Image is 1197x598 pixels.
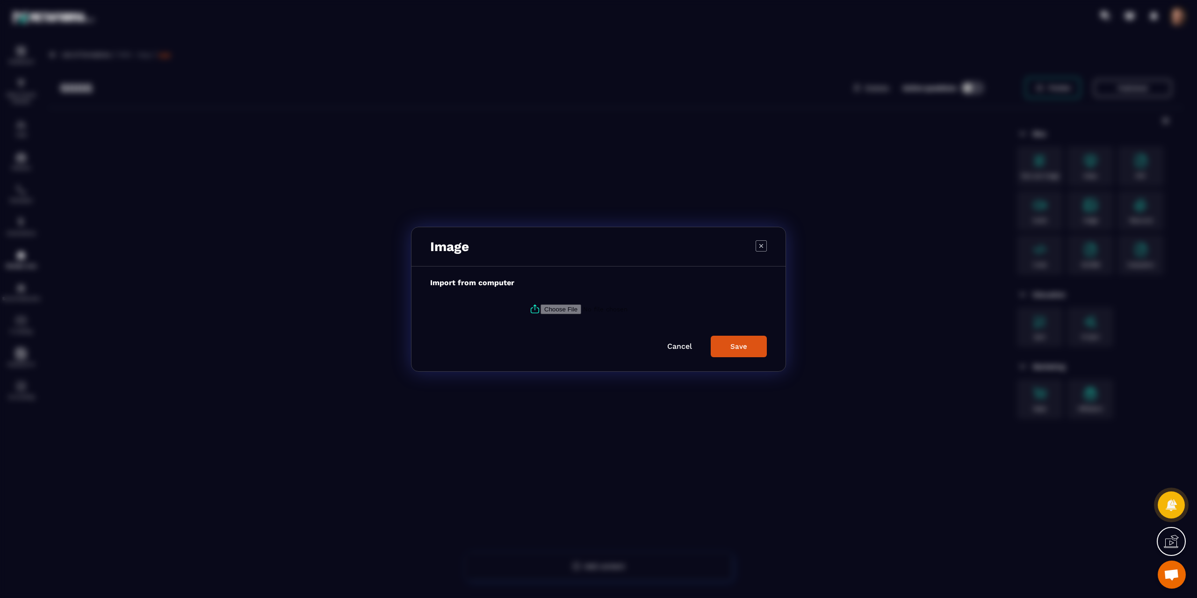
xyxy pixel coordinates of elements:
[430,278,514,287] label: Import from computer
[711,336,767,357] button: Save
[667,342,692,351] a: Cancel
[730,342,747,351] div: Save
[430,239,469,254] h3: Image
[1158,561,1186,589] div: Open chat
